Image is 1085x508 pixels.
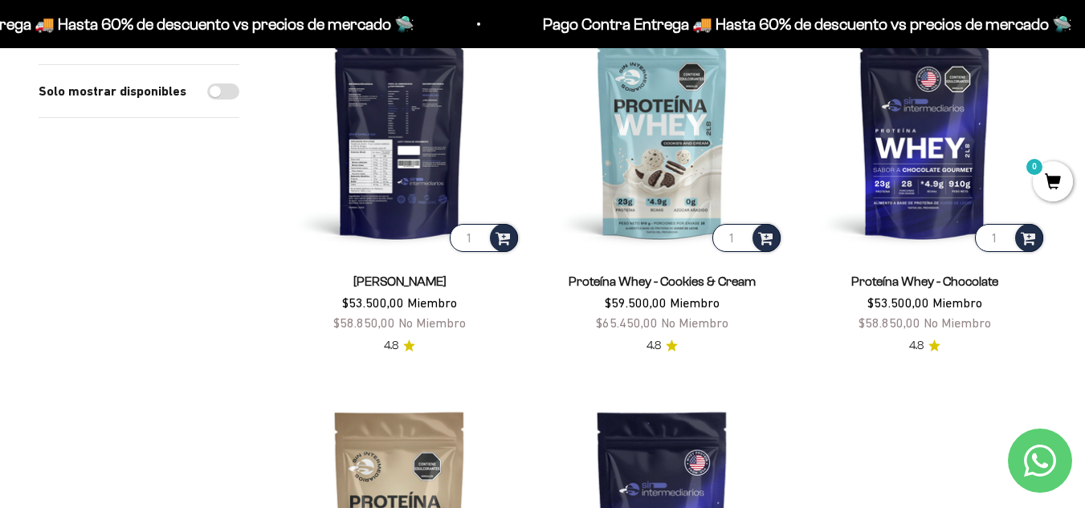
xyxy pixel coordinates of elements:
[342,295,404,310] span: $53.500,00
[533,11,1063,37] p: Pago Contra Entrega 🚚 Hasta 60% de descuento vs precios de mercado 🛸
[605,295,667,310] span: $59.500,00
[909,337,940,355] a: 4.84.8 de 5.0 estrellas
[39,81,186,102] label: Solo mostrar disponibles
[661,315,728,330] span: No Miembro
[647,337,661,355] span: 4.8
[924,315,991,330] span: No Miembro
[859,315,920,330] span: $58.850,00
[867,295,929,310] span: $53.500,00
[384,337,398,355] span: 4.8
[596,315,658,330] span: $65.450,00
[670,295,720,310] span: Miembro
[1025,157,1044,177] mark: 0
[333,315,395,330] span: $58.850,00
[851,274,998,288] a: Proteína Whey - Chocolate
[398,315,466,330] span: No Miembro
[1033,174,1073,192] a: 0
[932,295,982,310] span: Miembro
[647,337,678,355] a: 4.84.8 de 5.0 estrellas
[569,274,756,288] a: Proteína Whey - Cookies & Cream
[353,274,447,288] a: [PERSON_NAME]
[407,295,457,310] span: Miembro
[384,337,415,355] a: 4.84.8 de 5.0 estrellas
[278,12,521,255] img: Proteína Whey - Vainilla
[909,337,924,355] span: 4.8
